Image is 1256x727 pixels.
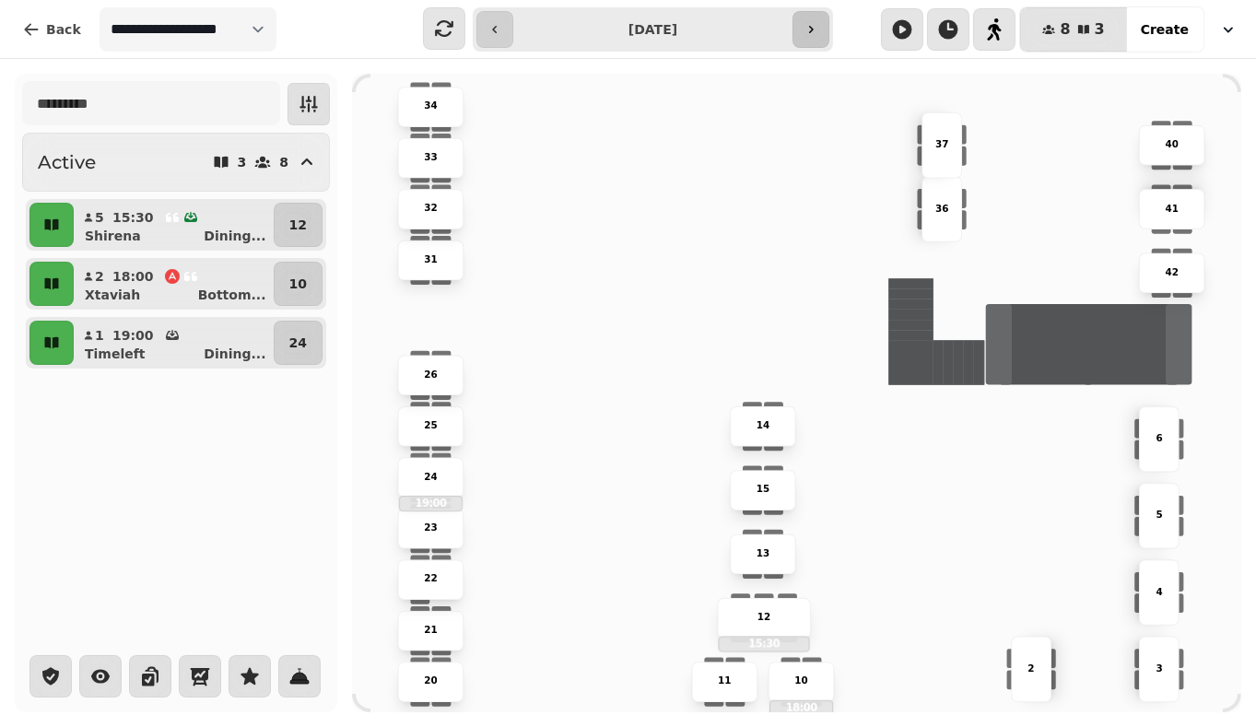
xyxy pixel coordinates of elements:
[399,497,461,510] p: 19:00
[94,267,105,286] p: 2
[279,156,288,169] p: 8
[424,202,437,217] p: 32
[1060,22,1070,37] span: 8
[77,262,270,306] button: 218:00XtaviahBottom...
[1165,265,1178,280] p: 42
[112,267,154,286] p: 18:00
[757,611,769,626] p: 12
[77,203,270,247] button: 515:30ShirenaDining...
[424,419,437,434] p: 25
[770,701,832,714] p: 18:00
[1027,662,1034,676] p: 2
[424,674,437,689] p: 20
[424,100,437,114] p: 34
[1020,7,1126,52] button: 83
[289,216,307,234] p: 12
[77,321,270,365] button: 119:00TimeleftDining...
[7,7,96,52] button: Back
[85,227,141,245] p: Shirena
[1141,23,1189,36] span: Create
[85,286,140,304] p: Xtaviah
[424,623,437,638] p: 21
[794,674,807,689] p: 10
[1156,585,1162,600] p: 4
[1156,431,1162,446] p: 6
[274,203,323,247] button: 12
[1156,662,1162,676] p: 3
[424,572,437,587] p: 22
[94,326,105,345] p: 1
[424,368,437,382] p: 26
[424,521,437,535] p: 23
[424,470,437,485] p: 24
[1165,137,1178,152] p: 40
[424,252,437,267] p: 31
[204,227,265,245] p: Dining ...
[289,275,307,293] p: 10
[38,149,96,175] h2: Active
[274,321,323,365] button: 24
[756,483,769,498] p: 15
[46,23,81,36] span: Back
[718,674,731,689] p: 11
[94,208,105,227] p: 5
[1156,509,1162,523] p: 5
[274,262,323,306] button: 10
[289,334,307,352] p: 24
[934,137,947,152] p: 37
[756,419,769,434] p: 14
[238,156,247,169] p: 3
[424,150,437,165] p: 33
[756,546,769,561] p: 13
[112,326,154,345] p: 19:00
[22,133,330,192] button: Active38
[1126,7,1203,52] button: Create
[112,208,154,227] p: 15:30
[934,202,947,217] p: 36
[719,637,808,650] p: 15:30
[1095,22,1105,37] span: 3
[204,345,265,363] p: Dining ...
[85,345,146,363] p: Timeleft
[1165,202,1178,217] p: 41
[198,286,266,304] p: Bottom ...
